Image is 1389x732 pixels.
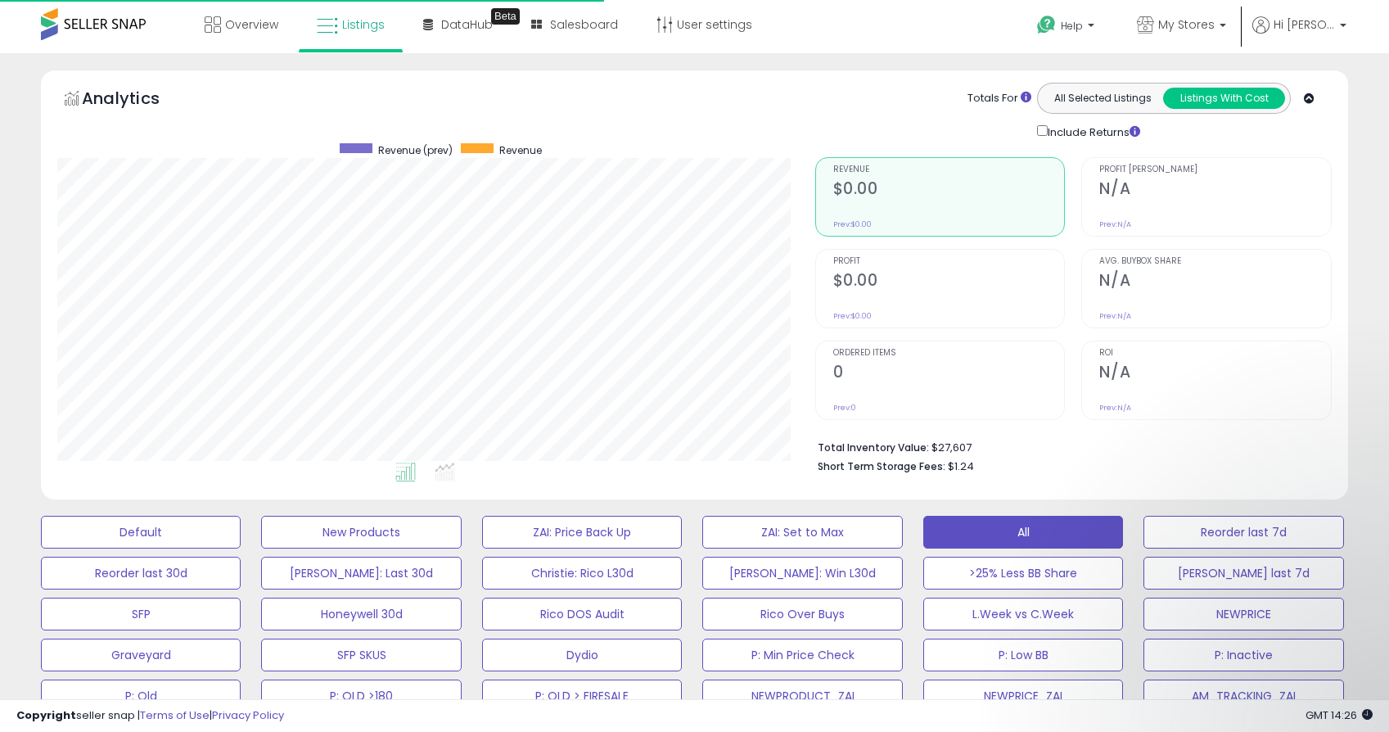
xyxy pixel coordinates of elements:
button: Reorder last 7d [1143,516,1343,549]
strong: Copyright [16,707,76,723]
span: Profit [PERSON_NAME] [1099,165,1331,174]
button: New Products [261,516,461,549]
button: Listings With Cost [1163,88,1285,109]
button: ZAI: Price Back Up [482,516,682,549]
h2: $0.00 [833,179,1065,201]
button: L.Week vs C.Week [923,598,1123,630]
button: [PERSON_NAME]: Win L30d [702,557,902,590]
small: Prev: N/A [1099,311,1131,321]
button: SFP [41,598,241,630]
div: Include Returns [1025,122,1160,141]
small: Prev: $0.00 [833,219,872,229]
button: [PERSON_NAME]: Last 30d [261,557,461,590]
span: Ordered Items [833,349,1065,358]
div: Totals For [967,91,1031,106]
h5: Analytics [82,87,192,114]
span: Hi [PERSON_NAME] [1274,16,1335,33]
button: Dydio [482,639,682,671]
button: All [923,516,1123,549]
h2: N/A [1099,363,1331,385]
button: Rico DOS Audit [482,598,682,630]
button: Honeywell 30d [261,598,461,630]
span: Overview [225,16,278,33]
a: Privacy Policy [212,707,284,723]
button: P: OLD > FIRESALE [482,680,682,712]
span: $1.24 [948,459,974,474]
button: SFP SKUS [261,639,461,671]
b: Short Term Storage Fees: [818,459,945,473]
i: Get Help [1036,15,1057,35]
button: P: Old [41,680,241,712]
small: Prev: $0.00 [833,311,872,321]
span: Revenue [833,165,1065,174]
span: Profit [833,257,1065,266]
h2: $0.00 [833,271,1065,293]
span: Salesboard [550,16,618,33]
button: Rico Over Buys [702,598,902,630]
a: Hi [PERSON_NAME] [1252,16,1346,53]
span: DataHub [441,16,493,33]
a: Help [1024,2,1111,53]
span: Revenue (prev) [378,143,453,157]
button: Graveyard [41,639,241,671]
span: Help [1061,19,1083,33]
span: Avg. Buybox Share [1099,257,1331,266]
button: >25% Less BB Share [923,557,1123,590]
button: All Selected Listings [1042,88,1164,109]
span: My Stores [1158,16,1215,33]
button: NEWPRICE_ZAI [923,680,1123,712]
span: Listings [342,16,385,33]
button: P: OLD >180 [261,680,461,712]
button: P: Min Price Check [702,639,902,671]
a: Terms of Use [140,707,210,723]
small: Prev: N/A [1099,219,1131,229]
small: Prev: 0 [833,403,856,413]
button: NEWPRODUCT_ZAI [702,680,902,712]
span: ROI [1099,349,1331,358]
button: Reorder last 30d [41,557,241,590]
b: Total Inventory Value: [818,441,929,454]
button: Christie: Rico L30d [482,557,682,590]
button: ZAI: Set to Max [702,516,902,549]
button: NEWPRICE [1143,598,1343,630]
button: [PERSON_NAME] last 7d [1143,557,1343,590]
span: Revenue [499,143,542,157]
button: Default [41,516,241,549]
small: Prev: N/A [1099,403,1131,413]
h2: N/A [1099,179,1331,201]
div: Tooltip anchor [491,8,520,25]
h2: N/A [1099,271,1331,293]
h2: 0 [833,363,1065,385]
li: $27,607 [818,436,1319,456]
div: seller snap | | [16,708,284,724]
button: P: Low BB [923,639,1123,671]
